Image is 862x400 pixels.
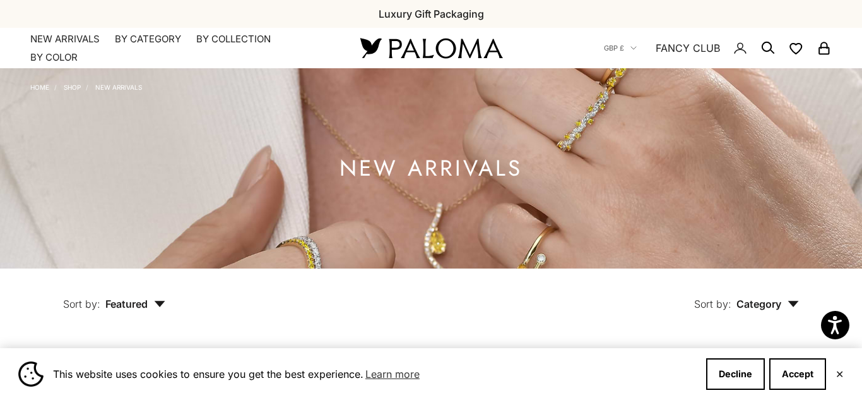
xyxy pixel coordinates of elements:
p: Luxury Gift Packaging [379,6,484,22]
h1: NEW ARRIVALS [339,161,523,176]
a: NEW ARRIVALS [30,33,100,45]
img: Cookie banner [18,361,44,387]
a: Learn more [363,365,422,384]
nav: Primary navigation [30,33,330,64]
summary: By Category [115,33,181,45]
nav: Breadcrumb [30,81,142,91]
summary: By Collection [196,33,271,45]
a: FANCY CLUB [656,40,720,56]
a: NEW ARRIVALS [95,83,142,91]
span: Sort by: [694,298,731,310]
span: This website uses cookies to ensure you get the best experience. [53,365,696,384]
button: Decline [706,358,765,390]
span: Sort by: [63,298,100,310]
button: GBP £ [604,42,637,54]
span: Featured [105,298,165,310]
button: Close [835,370,844,378]
nav: Secondary navigation [604,28,832,68]
button: Sort by: Category [665,269,828,322]
a: Shop [64,83,81,91]
span: Category [736,298,799,310]
span: GBP £ [604,42,624,54]
button: Sort by: Featured [34,269,194,322]
a: Home [30,83,49,91]
button: Accept [769,358,826,390]
summary: By Color [30,51,78,64]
